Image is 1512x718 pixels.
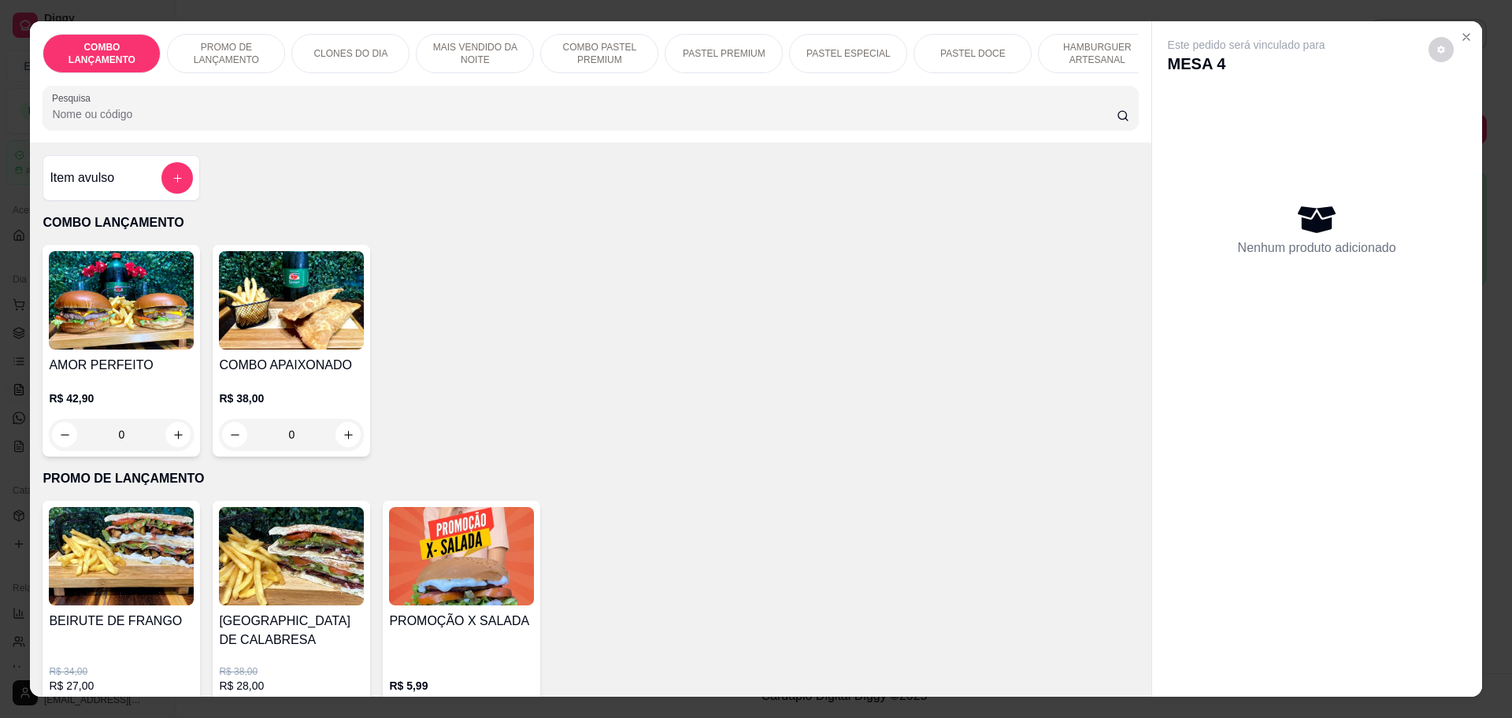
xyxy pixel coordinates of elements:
p: PROMO DE LANÇAMENTO [43,469,1138,488]
img: product-image [219,507,364,605]
p: PASTEL PREMIUM [683,47,765,60]
p: CLONES DO DIA [313,47,387,60]
h4: Item avulso [50,168,114,187]
input: Pesquisa [52,106,1116,122]
h4: [GEOGRAPHIC_DATA] DE CALABRESA [219,612,364,650]
p: PASTEL ESPECIAL [806,47,891,60]
img: product-image [219,251,364,350]
label: Pesquisa [52,91,96,105]
h4: COMBO APAIXONADO [219,356,364,375]
p: R$ 38,00 [219,390,364,406]
p: R$ 27,00 [49,678,194,694]
h4: AMOR PERFEITO [49,356,194,375]
button: Close [1454,24,1479,50]
p: R$ 38,00 [219,665,364,678]
img: product-image [49,507,194,605]
img: product-image [389,507,534,605]
img: product-image [49,251,194,350]
p: HAMBURGUER ARTESANAL [1051,41,1143,66]
p: Nenhum produto adicionado [1238,239,1396,257]
p: PASTEL DOCE [940,47,1006,60]
button: add-separate-item [161,162,193,194]
p: R$ 34,00 [49,665,194,678]
p: PROMO DE LANÇAMENTO [180,41,272,66]
h4: BEIRUTE DE FRANGO [49,612,194,631]
p: MESA 4 [1168,53,1325,75]
p: R$ 5,99 [389,678,534,694]
p: COMBO LANÇAMENTO [56,41,147,66]
p: COMBO LANÇAMENTO [43,213,1138,232]
p: COMBO PASTEL PREMIUM [554,41,645,66]
p: R$ 28,00 [219,678,364,694]
h4: PROMOÇÃO X SALADA [389,612,534,631]
p: Este pedido será vinculado para [1168,37,1325,53]
p: MAIS VENDIDO DA NOITE [429,41,521,66]
button: decrease-product-quantity [1429,37,1454,62]
p: R$ 42,90 [49,390,194,406]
